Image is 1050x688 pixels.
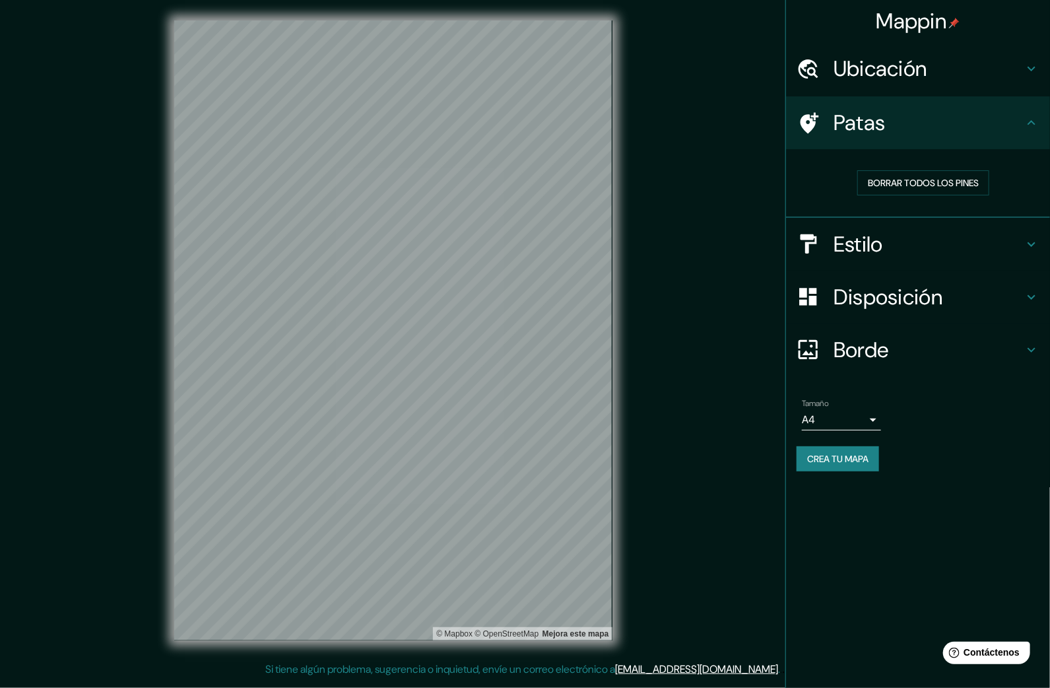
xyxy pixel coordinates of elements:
[857,170,989,195] button: Borrar todos los pines
[834,109,886,137] font: Patas
[933,636,1035,673] iframe: Lanzador de widgets de ayuda
[436,629,473,638] a: Mapbox
[868,177,979,189] font: Borrar todos los pines
[834,283,942,311] font: Disposición
[174,20,612,640] canvas: Mapa
[834,230,883,258] font: Estilo
[876,7,947,35] font: Mappin
[802,409,881,430] div: A4
[542,629,609,638] font: Mejora este mapa
[786,42,1050,95] div: Ubicación
[782,662,785,676] font: .
[949,18,960,28] img: pin-icon.png
[542,629,609,638] a: Map feedback
[786,271,1050,324] div: Disposición
[265,662,615,676] font: Si tiene algún problema, sugerencia o inquietud, envíe un correo electrónico a
[436,629,473,638] font: © Mapbox
[802,413,815,427] font: A4
[802,398,829,409] font: Tamaño
[615,662,778,676] a: [EMAIL_ADDRESS][DOMAIN_NAME]
[778,662,780,676] font: .
[475,629,539,638] font: © OpenStreetMap
[786,324,1050,376] div: Borde
[797,446,879,471] button: Crea tu mapa
[807,453,869,465] font: Crea tu mapa
[780,662,782,676] font: .
[786,218,1050,271] div: Estilo
[834,336,889,364] font: Borde
[786,96,1050,149] div: Patas
[834,55,927,83] font: Ubicación
[475,629,539,638] a: Mapa de calles abierto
